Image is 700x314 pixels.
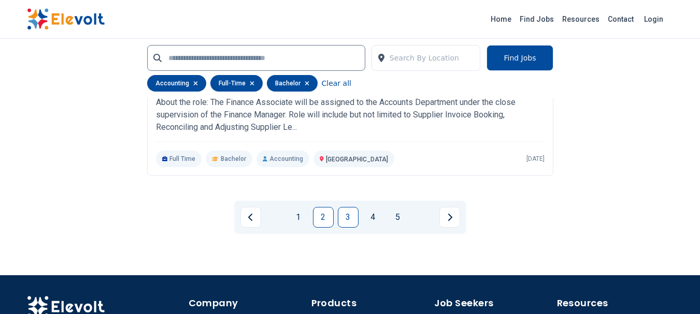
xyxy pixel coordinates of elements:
a: Login [638,9,669,29]
a: Page 4 [363,207,383,228]
a: Previous page [240,207,261,228]
h4: Company [189,296,305,310]
a: Greenlight PlanetFinance AssociateGreenlight PlanetAbout the role: The Finance Associate will be ... [156,64,545,167]
a: Home [487,11,516,27]
span: Bachelor [221,155,246,163]
a: Page 1 [288,207,309,228]
a: Page 5 [388,207,408,228]
a: Contact [604,11,638,27]
h4: Resources [557,296,674,310]
iframe: Chat Widget [648,264,700,314]
button: Clear all [322,75,351,92]
a: Next page [439,207,460,228]
img: Elevolt [27,8,105,30]
a: Page 2 is your current page [313,207,334,228]
a: Find Jobs [516,11,558,27]
p: Accounting [256,151,309,167]
p: About the role: The Finance Associate will be assigned to the Accounts Department under the close... [156,96,545,133]
div: full-time [210,75,263,92]
div: accounting [147,75,206,92]
div: bachelor [267,75,318,92]
p: [DATE] [526,155,545,163]
span: [GEOGRAPHIC_DATA] [326,156,388,163]
ul: Pagination [240,207,460,228]
a: Resources [558,11,604,27]
h4: Job Seekers [434,296,551,310]
a: Page 3 [338,207,359,228]
p: Full Time [156,151,202,167]
button: Find Jobs [487,45,553,71]
h4: Products [311,296,428,310]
